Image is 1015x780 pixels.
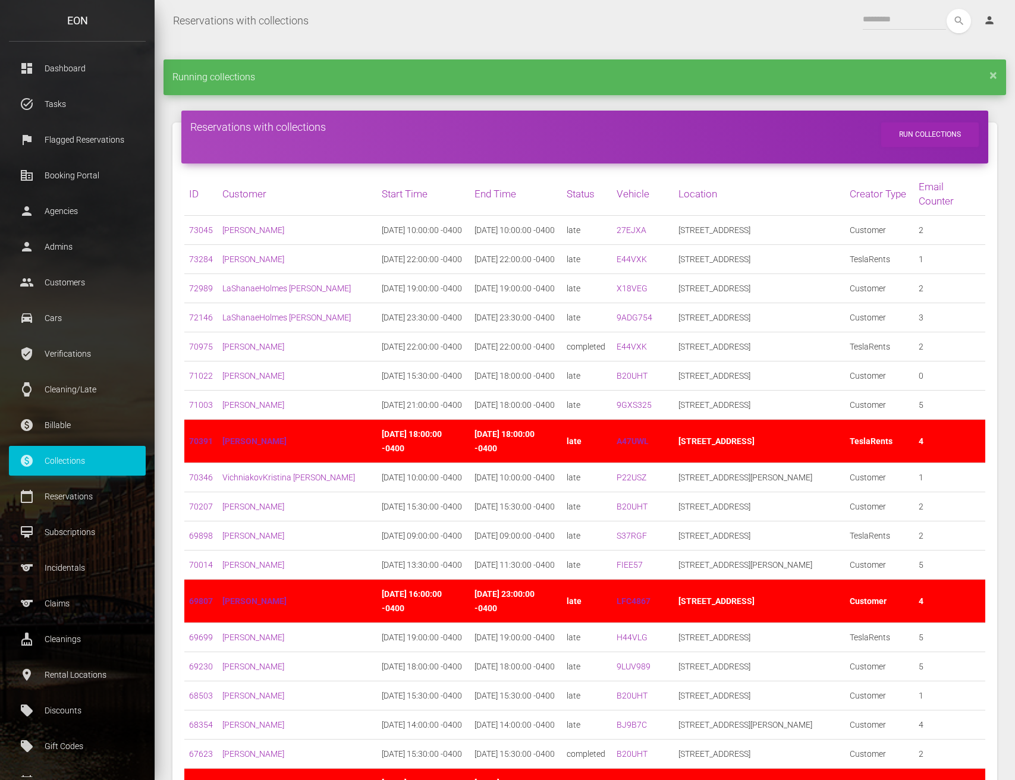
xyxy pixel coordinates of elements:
[845,274,914,303] td: Customer
[562,420,612,463] td: late
[617,436,649,446] a: A47UWL
[845,681,914,710] td: Customer
[377,303,470,332] td: [DATE] 23:30:00 -0400
[845,521,914,551] td: TeslaRents
[562,551,612,580] td: late
[189,284,213,293] a: 72989
[845,623,914,652] td: TeslaRents
[377,492,470,521] td: [DATE] 15:30:00 -0400
[189,560,213,570] a: 70014
[222,284,351,293] a: LaShanaeHolmes [PERSON_NAME]
[470,361,563,391] td: [DATE] 18:00:00 -0400
[377,245,470,274] td: [DATE] 22:00:00 -0400
[222,502,284,511] a: [PERSON_NAME]
[377,623,470,652] td: [DATE] 19:00:00 -0400
[617,473,646,482] a: P22USZ
[9,54,146,83] a: dashboard Dashboard
[674,303,844,332] td: [STREET_ADDRESS]
[562,652,612,681] td: late
[470,492,563,521] td: [DATE] 15:30:00 -0400
[9,268,146,297] a: people Customers
[845,332,914,361] td: TeslaRents
[674,463,844,492] td: [STREET_ADDRESS][PERSON_NAME]
[222,400,284,410] a: [PERSON_NAME]
[9,375,146,404] a: watch Cleaning/Late
[164,59,1006,95] div: Running collections
[845,420,914,463] td: TeslaRents
[914,274,985,303] td: 2
[914,463,985,492] td: 1
[914,521,985,551] td: 2
[562,681,612,710] td: late
[377,216,470,245] td: [DATE] 10:00:00 -0400
[9,624,146,654] a: cleaning_services Cleanings
[983,14,995,26] i: person
[914,361,985,391] td: 0
[189,371,213,380] a: 71022
[189,225,213,235] a: 73045
[674,681,844,710] td: [STREET_ADDRESS]
[377,391,470,420] td: [DATE] 21:00:00 -0400
[9,517,146,547] a: card_membership Subscriptions
[845,652,914,681] td: Customer
[617,284,648,293] a: X18VEG
[9,446,146,476] a: paid Collections
[674,420,844,463] td: [STREET_ADDRESS]
[222,720,284,729] a: [PERSON_NAME]
[222,560,284,570] a: [PERSON_NAME]
[562,492,612,521] td: late
[562,172,612,216] th: Status
[189,749,213,759] a: 67623
[18,737,137,755] p: Gift Codes
[9,553,146,583] a: sports Incidentals
[18,59,137,77] p: Dashboard
[377,521,470,551] td: [DATE] 09:00:00 -0400
[470,172,563,216] th: End Time
[470,303,563,332] td: [DATE] 23:30:00 -0400
[377,463,470,492] td: [DATE] 10:00:00 -0400
[9,232,146,262] a: person Admins
[222,436,287,446] a: [PERSON_NAME]
[470,551,563,580] td: [DATE] 11:30:00 -0400
[470,245,563,274] td: [DATE] 22:00:00 -0400
[617,313,652,322] a: 9ADG754
[18,166,137,184] p: Booking Portal
[18,345,137,363] p: Verifications
[674,521,844,551] td: [STREET_ADDRESS]
[189,633,213,642] a: 69699
[18,666,137,684] p: Rental Locations
[377,172,470,216] th: Start Time
[914,391,985,420] td: 5
[222,225,284,235] a: [PERSON_NAME]
[470,274,563,303] td: [DATE] 19:00:00 -0400
[189,313,213,322] a: 72146
[222,691,284,700] a: [PERSON_NAME]
[18,630,137,648] p: Cleanings
[18,131,137,149] p: Flagged Reservations
[9,482,146,511] a: calendar_today Reservations
[674,245,844,274] td: [STREET_ADDRESS]
[377,740,470,769] td: [DATE] 15:30:00 -0400
[914,492,985,521] td: 2
[881,122,979,147] button: Run collections
[470,710,563,740] td: [DATE] 14:00:00 -0400
[975,9,1006,33] a: person
[173,6,309,36] a: Reservations with collections
[674,332,844,361] td: [STREET_ADDRESS]
[470,521,563,551] td: [DATE] 09:00:00 -0400
[18,309,137,327] p: Cars
[470,740,563,769] td: [DATE] 15:30:00 -0400
[222,662,284,671] a: [PERSON_NAME]
[845,245,914,274] td: TeslaRents
[189,720,213,729] a: 68354
[189,436,213,446] a: 70391
[845,580,914,623] td: Customer
[617,371,648,380] a: B20UHT
[617,720,647,729] a: BJ9B7C
[470,332,563,361] td: [DATE] 22:00:00 -0400
[189,254,213,264] a: 73284
[562,580,612,623] td: late
[947,9,971,33] i: search
[18,273,137,291] p: Customers
[845,492,914,521] td: Customer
